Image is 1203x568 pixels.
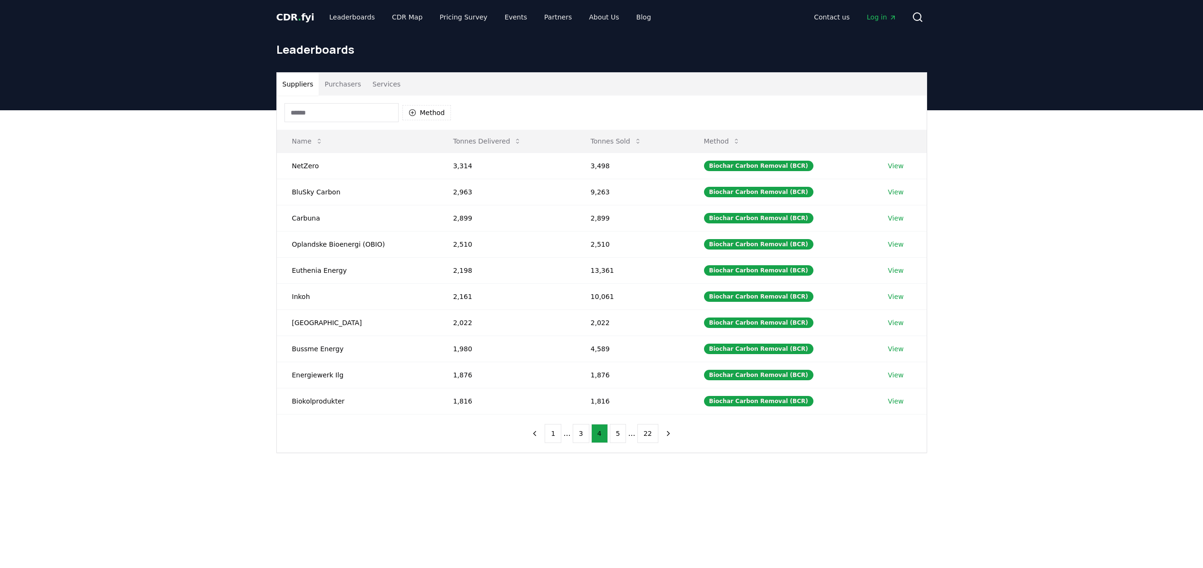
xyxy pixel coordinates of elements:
td: Inkoh [277,283,438,309]
a: Blog [629,9,659,26]
td: 2,899 [576,205,689,231]
a: View [888,396,904,406]
a: Contact us [806,9,857,26]
td: 1,816 [438,388,575,414]
a: View [888,266,904,275]
span: CDR fyi [276,11,314,23]
td: 3,498 [576,153,689,179]
td: 2,963 [438,179,575,205]
button: 1 [545,424,561,443]
button: Method [696,132,748,151]
button: 4 [591,424,608,443]
a: View [888,344,904,354]
div: Biochar Carbon Removal (BCR) [704,213,813,223]
a: Partners [537,9,579,26]
button: 22 [637,424,658,443]
button: Services [367,73,406,96]
td: Energiewerk Ilg [277,362,438,388]
td: 2,022 [438,309,575,336]
div: Biochar Carbon Removal (BCR) [704,239,813,250]
a: Log in [859,9,904,26]
li: ... [628,428,635,439]
button: Tonnes Sold [583,132,649,151]
button: Purchasers [319,73,367,96]
a: View [888,370,904,380]
td: 2,022 [576,309,689,336]
td: Euthenia Energy [277,257,438,283]
nav: Main [322,9,658,26]
button: previous page [527,424,543,443]
span: Log in [867,12,896,22]
a: View [888,161,904,171]
td: 10,061 [576,283,689,309]
nav: Main [806,9,904,26]
button: Suppliers [277,73,319,96]
td: Bussme Energy [277,336,438,362]
button: 5 [610,424,626,443]
td: 9,263 [576,179,689,205]
h1: Leaderboards [276,42,927,57]
td: Biokolprodukter [277,388,438,414]
div: Biochar Carbon Removal (BCR) [704,187,813,197]
li: ... [563,428,570,439]
td: 1,876 [438,362,575,388]
td: Oplandske Bioenergi (OBIO) [277,231,438,257]
td: 4,589 [576,336,689,362]
button: next page [660,424,676,443]
a: About Us [581,9,626,26]
div: Biochar Carbon Removal (BCR) [704,344,813,354]
div: Biochar Carbon Removal (BCR) [704,291,813,302]
td: BluSky Carbon [277,179,438,205]
td: NetZero [277,153,438,179]
button: 3 [573,424,589,443]
td: Carbuna [277,205,438,231]
td: 2,198 [438,257,575,283]
td: 1,876 [576,362,689,388]
button: Tonnes Delivered [445,132,529,151]
td: 1,980 [438,336,575,362]
a: View [888,292,904,301]
a: Leaderboards [322,9,382,26]
div: Biochar Carbon Removal (BCR) [704,265,813,276]
a: View [888,240,904,249]
a: Events [497,9,535,26]
button: Method [402,105,451,120]
td: 3,314 [438,153,575,179]
div: Biochar Carbon Removal (BCR) [704,318,813,328]
a: Pricing Survey [432,9,495,26]
td: 2,161 [438,283,575,309]
div: Biochar Carbon Removal (BCR) [704,396,813,406]
a: CDR.fyi [276,10,314,24]
a: CDR Map [384,9,430,26]
div: Biochar Carbon Removal (BCR) [704,161,813,171]
a: View [888,213,904,223]
a: View [888,187,904,197]
td: [GEOGRAPHIC_DATA] [277,309,438,336]
td: 2,899 [438,205,575,231]
td: 2,510 [576,231,689,257]
button: Name [284,132,331,151]
div: Biochar Carbon Removal (BCR) [704,370,813,380]
td: 13,361 [576,257,689,283]
a: View [888,318,904,327]
td: 1,816 [576,388,689,414]
td: 2,510 [438,231,575,257]
span: . [298,11,301,23]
